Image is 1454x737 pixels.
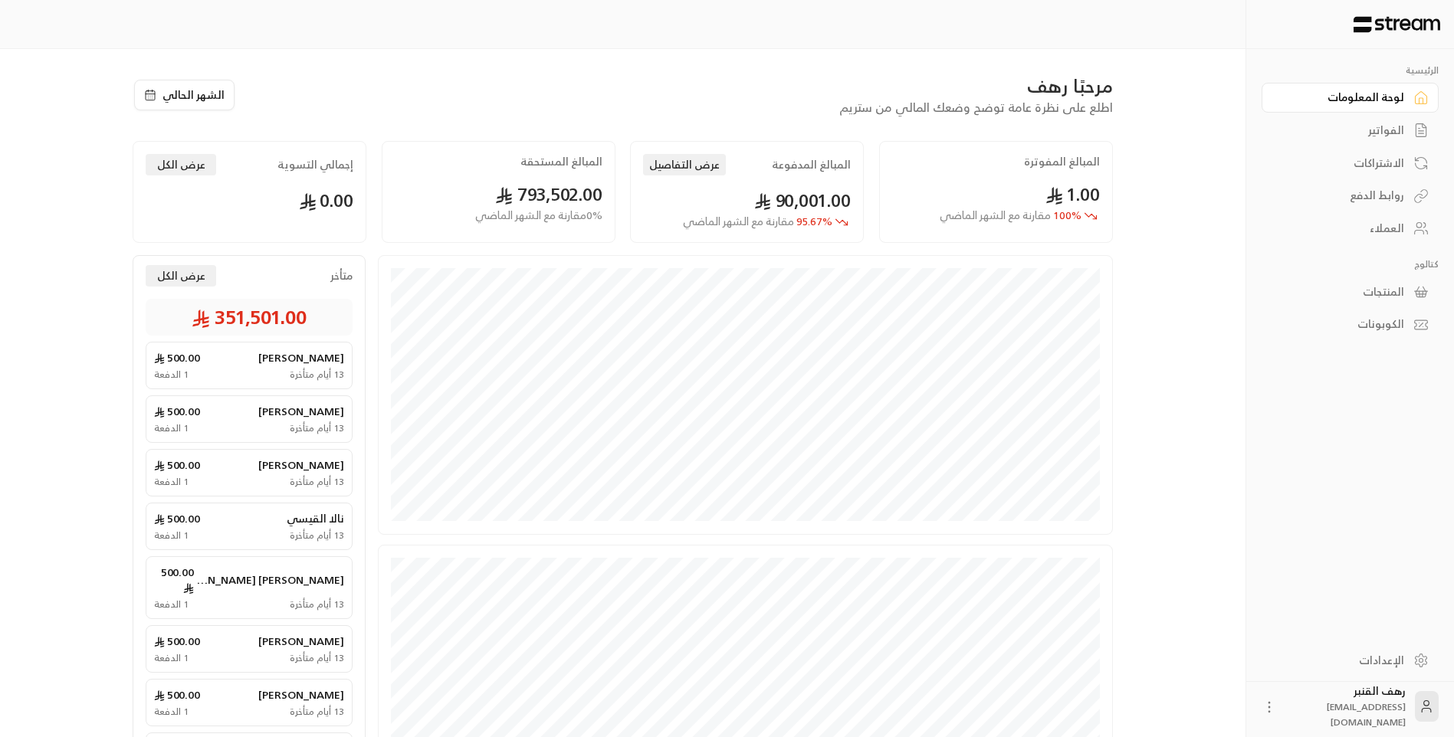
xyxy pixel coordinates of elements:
[1045,179,1100,210] span: 1.00
[134,80,235,110] button: الشهر الحالي
[940,208,1081,224] span: 100 %
[1262,310,1439,339] a: الكوبونات
[154,529,189,542] span: 1 الدفعة
[154,422,189,434] span: 1 الدفعة
[1281,123,1404,138] div: الفواتير
[1281,188,1404,203] div: روابط الدفع
[258,404,344,419] span: [PERSON_NAME]
[1327,699,1406,730] span: [EMAIL_ADDRESS][DOMAIN_NAME]
[290,598,344,611] span: 13 أيام متأخرة
[290,368,344,381] span: 13 أيام متأخرة
[146,503,353,550] a: نالا القيسي500.00 13 أيام متأخرة1 الدفعة
[475,208,602,224] span: 0 % مقارنة مع الشهر الماضي
[146,556,353,619] a: [PERSON_NAME] [PERSON_NAME]500.00 13 أيام متأخرة1 الدفعة
[1281,90,1404,105] div: لوحة المعلومات
[754,185,852,216] span: 90,001.00
[290,422,344,434] span: 13 أيام متأخرة
[258,634,344,649] span: [PERSON_NAME]
[1262,64,1439,77] p: الرئيسية
[299,185,353,216] span: 0.00
[290,706,344,718] span: 13 أيام متأخرة
[258,687,344,703] span: [PERSON_NAME]
[154,457,200,473] span: 500.00
[251,74,1114,98] div: مرحبًا رهف
[146,625,353,673] a: [PERSON_NAME]500.00 13 أيام متأخرة1 الدفعة
[1262,148,1439,178] a: الاشتراكات
[520,154,602,169] h2: المبالغ المستحقة
[1262,83,1439,113] a: لوحة المعلومات
[839,97,1113,118] span: اطلع على نظرة عامة توضح وضعك المالي من ستريم
[1262,277,1439,306] a: المنتجات
[683,214,832,230] span: 95.67 %
[290,476,344,488] span: 13 أيام متأخرة
[290,529,344,542] span: 13 أيام متأخرة
[1281,156,1404,171] div: الاشتراكات
[192,305,307,329] span: 351,501.00
[258,350,344,365] span: [PERSON_NAME]
[1024,154,1100,169] h2: المبالغ المفوترة
[1352,16,1442,33] img: Logo
[146,449,353,496] a: [PERSON_NAME]500.00 13 أيام متأخرة1 الدفعة
[194,572,344,588] span: [PERSON_NAME] [PERSON_NAME]
[154,476,189,488] span: 1 الدفعة
[1262,181,1439,211] a: روابط الدفع
[290,652,344,664] span: 13 أيام متأخرة
[154,687,200,703] span: 500.00
[495,179,602,210] span: 793,502.00
[1262,214,1439,244] a: العملاء
[154,598,189,611] span: 1 الدفعة
[154,350,200,365] span: 500.00
[146,679,353,726] a: [PERSON_NAME]500.00 13 أيام متأخرة1 الدفعة
[1281,284,1404,300] div: المنتجات
[154,404,200,419] span: 500.00
[330,268,353,283] span: متأخر
[1262,258,1439,270] p: كتالوج
[146,265,216,287] button: عرض الكل
[1286,683,1406,729] div: رهف القنبر
[154,706,189,718] span: 1 الدفعة
[772,157,851,172] h2: المبالغ المدفوعة
[146,395,353,443] a: [PERSON_NAME]500.00 13 أيام متأخرة1 الدفعة
[1262,645,1439,675] a: الإعدادات
[146,154,216,175] button: عرض الكل
[1281,653,1404,668] div: الإعدادات
[683,211,794,231] span: مقارنة مع الشهر الماضي
[154,511,200,526] span: 500.00
[643,154,726,175] button: عرض التفاصيل
[154,634,200,649] span: 500.00
[1281,316,1404,332] div: الكوبونات
[287,511,344,526] span: نالا القيسي
[154,368,189,381] span: 1 الدفعة
[277,157,353,172] h2: إجمالي التسوية
[258,457,344,473] span: [PERSON_NAME]
[940,205,1051,224] span: مقارنة مع الشهر الماضي
[154,652,189,664] span: 1 الدفعة
[1281,221,1404,236] div: العملاء
[154,565,194,595] span: 500.00
[146,342,353,389] a: [PERSON_NAME]500.00 13 أيام متأخرة1 الدفعة
[1262,116,1439,146] a: الفواتير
